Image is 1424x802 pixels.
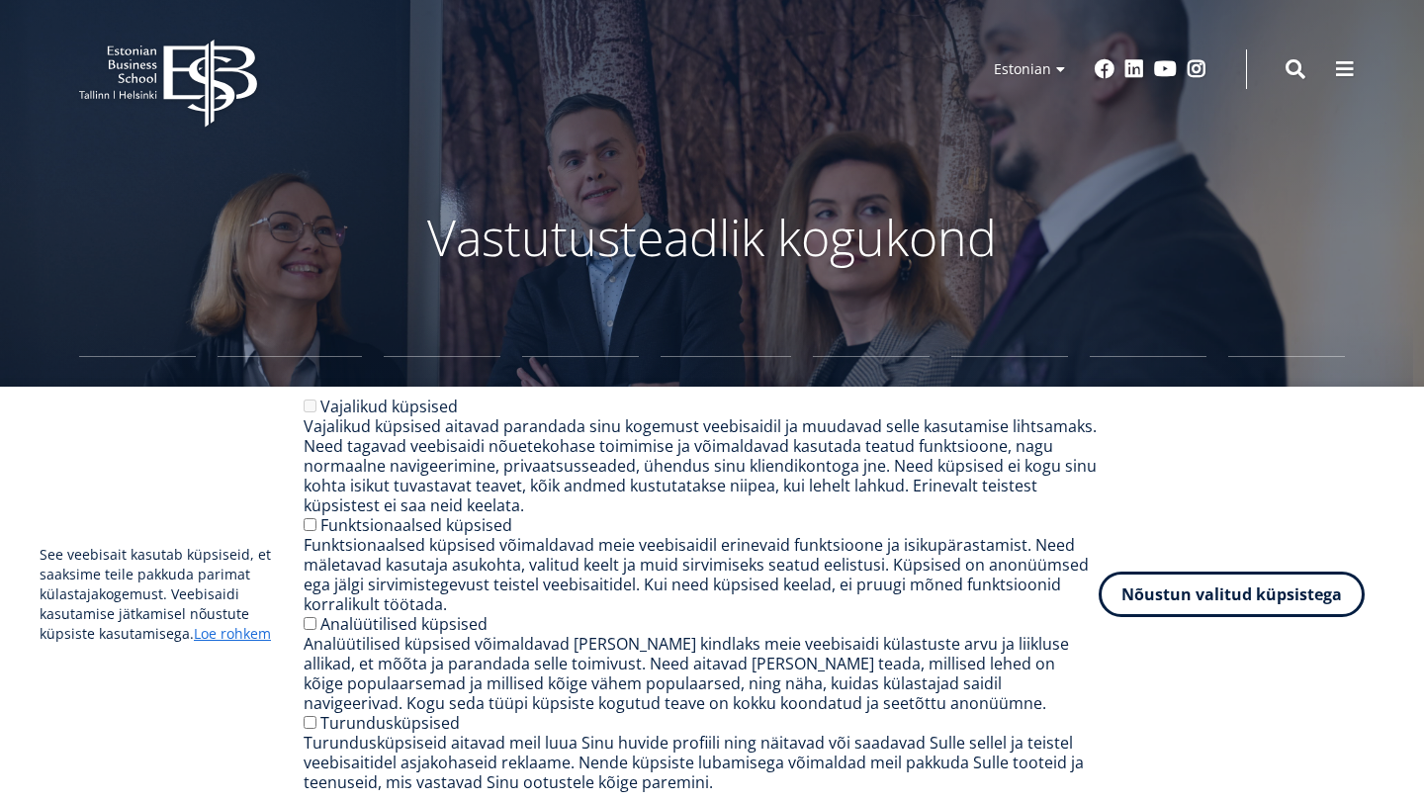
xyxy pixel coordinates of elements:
[304,733,1099,792] div: Turundusküpsiseid aitavad meil luua Sinu huvide profiili ning näitavad või saadavad Sulle sellel ...
[1090,356,1206,435] a: Juhtide koolitus
[1187,59,1206,79] a: Instagram
[1228,356,1345,435] a: Mikrokraadid
[1124,59,1144,79] a: Linkedin
[218,356,362,435] a: Bakalaureuseõpe
[522,356,639,435] a: Vastuvõtt ülikooli
[1099,572,1365,617] button: Nõustun valitud küpsistega
[661,356,791,435] a: Rahvusvaheline kogemus
[304,634,1099,713] div: Analüütilised küpsised võimaldavad [PERSON_NAME] kindlaks meie veebisaidi külastuste arvu ja liik...
[304,535,1099,614] div: Funktsionaalsed küpsised võimaldavad meie veebisaidil erinevaid funktsioone ja isikupärastamist. ...
[304,416,1099,515] div: Vajalikud küpsised aitavad parandada sinu kogemust veebisaidil ja muudavad selle kasutamise lihts...
[320,514,512,536] label: Funktsionaalsed küpsised
[188,208,1236,267] p: Vastutusteadlik kogukond
[813,356,930,435] a: Teadustöö ja doktoriõpe
[40,545,304,644] p: See veebisait kasutab küpsiseid, et saaksime teile pakkuda parimat külastajakogemust. Veebisaidi ...
[1095,59,1114,79] a: Facebook
[384,356,500,435] a: Magistriõpe
[320,396,458,417] label: Vajalikud küpsised
[1154,59,1177,79] a: Youtube
[194,624,271,644] a: Loe rohkem
[951,356,1068,435] a: Avatud Ülikool
[320,712,460,734] label: Turundusküpsised
[79,356,196,435] a: Gümnaasium
[320,613,488,635] label: Analüütilised küpsised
